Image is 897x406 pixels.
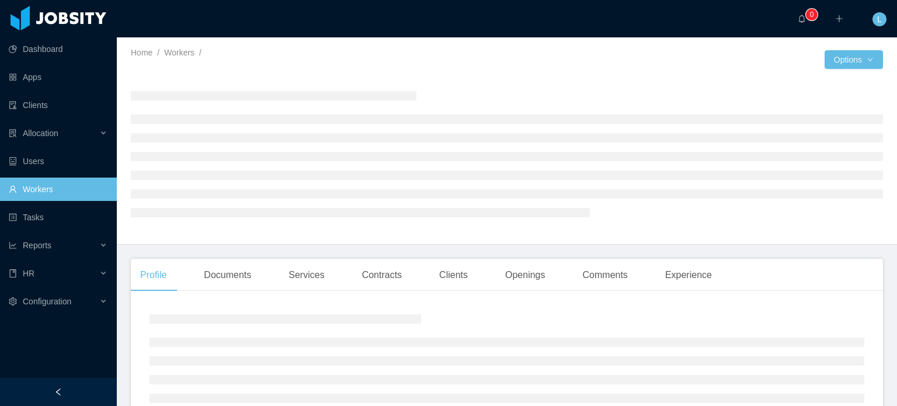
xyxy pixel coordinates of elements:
a: icon: appstoreApps [9,65,107,89]
a: Home [131,48,152,57]
span: / [199,48,201,57]
i: icon: plus [835,15,843,23]
i: icon: book [9,269,17,277]
div: Openings [496,259,555,292]
div: Profile [131,259,176,292]
i: icon: setting [9,297,17,306]
span: Allocation [23,129,58,138]
i: icon: bell [798,15,806,23]
a: icon: userWorkers [9,178,107,201]
i: icon: line-chart [9,241,17,249]
div: Documents [194,259,260,292]
span: Configuration [23,297,71,306]
button: Optionsicon: down [825,50,883,69]
div: Experience [656,259,721,292]
a: icon: auditClients [9,93,107,117]
div: Comments [573,259,637,292]
div: Services [279,259,333,292]
a: icon: robotUsers [9,150,107,173]
span: / [157,48,159,57]
sup: 0 [806,9,818,20]
div: Contracts [353,259,411,292]
span: L [877,12,882,26]
span: HR [23,269,34,278]
div: Clients [430,259,477,292]
a: Workers [164,48,194,57]
i: icon: solution [9,129,17,137]
a: icon: profileTasks [9,206,107,229]
a: icon: pie-chartDashboard [9,37,107,61]
span: Reports [23,241,51,250]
